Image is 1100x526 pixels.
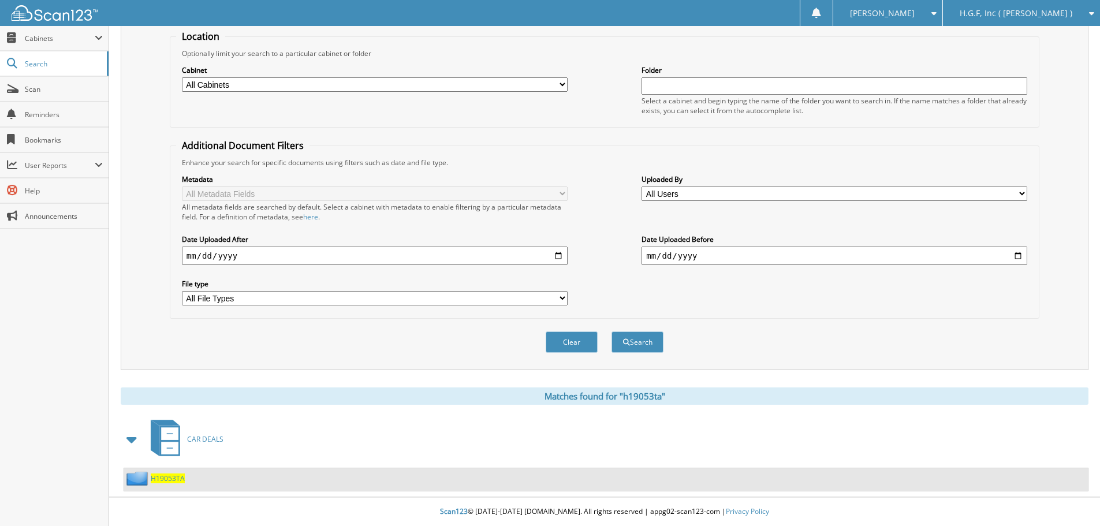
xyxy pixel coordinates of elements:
span: Help [25,186,103,196]
input: end [642,247,1027,265]
span: User Reports [25,161,95,170]
label: Date Uploaded After [182,234,568,244]
a: here [303,212,318,222]
div: Optionally limit your search to a particular cabinet or folder [176,49,1033,58]
span: Announcements [25,211,103,221]
span: Reminders [25,110,103,120]
div: © [DATE]-[DATE] [DOMAIN_NAME]. All rights reserved | appg02-scan123-com | [109,498,1100,526]
a: Privacy Policy [726,506,769,516]
img: folder2.png [126,471,151,486]
legend: Additional Document Filters [176,139,310,152]
button: Clear [546,331,598,353]
span: Scan [25,84,103,94]
div: Matches found for "h19053ta" [121,387,1088,405]
span: Bookmarks [25,135,103,145]
div: All metadata fields are searched by default. Select a cabinet with metadata to enable filtering b... [182,202,568,222]
label: Metadata [182,174,568,184]
span: H.G.F, Inc ( [PERSON_NAME] ) [960,10,1072,17]
button: Search [611,331,663,353]
span: Search [25,59,101,69]
label: Uploaded By [642,174,1027,184]
label: File type [182,279,568,289]
span: Cabinets [25,33,95,43]
input: start [182,247,568,265]
span: Scan123 [440,506,468,516]
div: Select a cabinet and begin typing the name of the folder you want to search in. If the name match... [642,96,1027,115]
label: Cabinet [182,65,568,75]
div: Enhance your search for specific documents using filters such as date and file type. [176,158,1033,167]
label: Date Uploaded Before [642,234,1027,244]
legend: Location [176,30,225,43]
span: CAR DEALS [187,434,223,444]
label: Folder [642,65,1027,75]
a: CAR DEALS [144,416,223,462]
img: scan123-logo-white.svg [12,5,98,21]
a: H19053TA [151,473,185,483]
span: [PERSON_NAME] [850,10,915,17]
